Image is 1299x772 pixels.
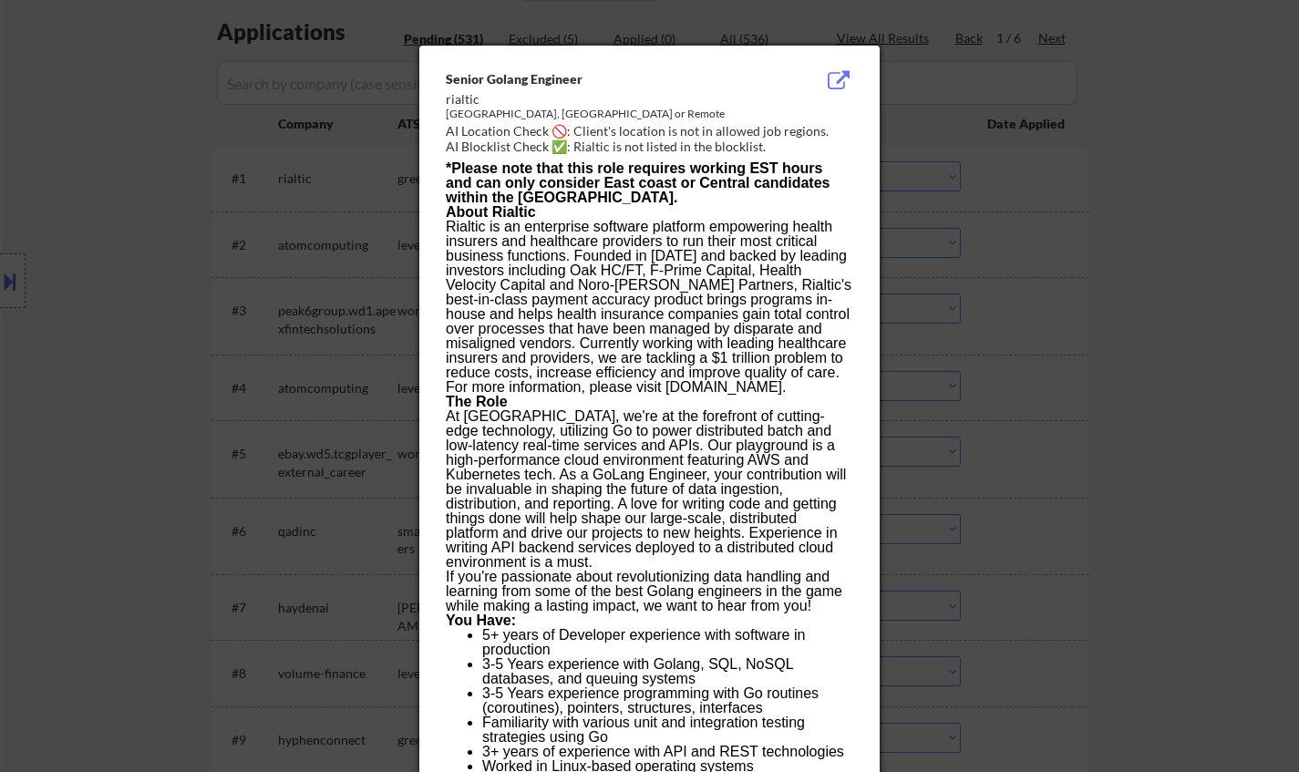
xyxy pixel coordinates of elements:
li: 5+ years of Developer experience with software in production [482,628,852,657]
div: rialtic [446,90,761,108]
div: AI Blocklist Check ✅: Rialtic is not listed in the blocklist. [446,138,861,156]
strong: About Rialtic [446,204,536,220]
li: 3-5 Years experience with Golang, SQL, NoSQL databases, and queuing systems [482,657,852,686]
div: AI Location Check 🚫: Client's location is not in allowed job regions. [446,122,861,140]
div: [GEOGRAPHIC_DATA], [GEOGRAPHIC_DATA] or Remote [446,107,761,122]
strong: The Role [446,394,508,409]
div: Senior Golang Engineer [446,70,761,88]
p: At [GEOGRAPHIC_DATA], we're at the forefront of cutting-edge technology, utilizing Go to power di... [446,409,852,570]
li: Familiarity with various unit and integration testing strategies using Go [482,715,852,745]
li: 3-5 Years experience programming with Go routines (coroutines), pointers, structures, interfaces [482,686,852,715]
li: 3+ years of experience with API and REST technologies [482,745,852,759]
p: If you're passionate about revolutionizing data handling and learning from some of the best Golan... [446,570,852,613]
strong: You Have: [446,612,516,628]
p: Rialtic is an enterprise software platform empowering health insurers and healthcare providers to... [446,220,852,395]
strong: *Please note that this role requires working EST hours and can only consider East coast or Centra... [446,160,830,205]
